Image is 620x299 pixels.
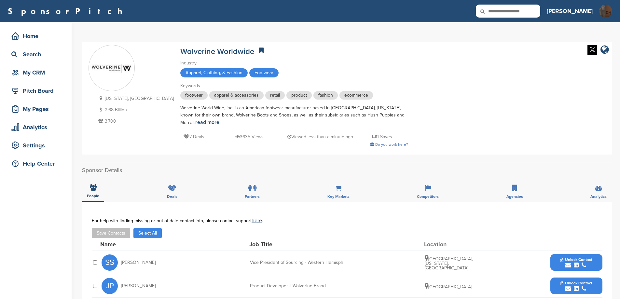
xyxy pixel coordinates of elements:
img: Twitter white [587,45,597,55]
a: My CRM [7,65,65,80]
div: Pitch Board [10,85,65,97]
span: Analytics [590,195,607,198]
button: Save Contacts [92,228,130,238]
div: Help Center [10,158,65,170]
div: Job Title [249,241,347,247]
a: read more [195,119,219,126]
a: Do you work here? [370,142,408,147]
div: Name [100,241,172,247]
p: 3635 Views [235,133,264,141]
button: Unlock Contact [552,276,600,296]
span: [PERSON_NAME] [121,284,156,288]
span: Footwear [249,68,279,77]
div: For help with finding missing or out-of-date contact info, please contact support . [92,218,602,223]
a: Settings [7,138,65,153]
button: Select All [133,228,162,238]
p: 3,700 [97,117,174,125]
span: retail [265,91,285,100]
a: Search [7,47,65,62]
img: Sponsorpitch & Wolverine Worldwide [89,59,134,77]
a: Help Center [7,156,65,171]
a: here [252,217,262,224]
div: Location [424,241,473,247]
span: Apparel, Clothing, & Fashion [180,68,248,77]
div: Search [10,48,65,60]
a: Home [7,29,65,44]
button: Unlock Contact [552,253,600,272]
span: Competitors [417,195,439,198]
a: Wolverine Worldwide [180,47,254,56]
span: Partners [245,195,260,198]
a: company link [600,45,609,56]
span: SS [102,254,118,271]
a: My Pages [7,102,65,116]
span: ecommerce [339,91,373,100]
div: Wolverine World Wide, Inc. is an American footwear manufacturer based in [GEOGRAPHIC_DATA], [US_S... [180,104,408,126]
div: Home [10,30,65,42]
div: Settings [10,140,65,151]
p: 2.68 Billion [97,106,174,114]
span: [PERSON_NAME] [121,260,156,265]
span: fashion [313,91,338,100]
p: 11 Saves [372,133,392,141]
h2: Sponsor Details [82,166,612,175]
a: SponsorPitch [8,7,127,15]
span: product [286,91,312,100]
div: Analytics [10,121,65,133]
div: Keywords [180,82,408,89]
p: 7 Deals [184,133,204,141]
a: Analytics [7,120,65,135]
a: [PERSON_NAME] [547,4,593,18]
span: Key Markets [327,195,350,198]
span: footwear [180,91,208,100]
div: Industry [180,60,408,67]
div: Vice President of Sourcing - Western Hemisphere & Heritage Brands - Wolverine Worldwide [250,260,348,265]
span: Do you work here? [375,142,408,147]
span: [GEOGRAPHIC_DATA], [US_STATE], [GEOGRAPHIC_DATA] [425,256,473,271]
span: Deals [167,195,177,198]
span: People [87,194,99,198]
span: JP [102,278,118,294]
span: Unlock Contact [560,257,592,262]
a: Pitch Board [7,83,65,98]
p: [US_STATE], [GEOGRAPHIC_DATA] [97,94,174,102]
h3: [PERSON_NAME] [547,7,593,16]
span: [GEOGRAPHIC_DATA] [425,284,472,290]
span: Unlock Contact [560,281,592,285]
span: apparel & accessories [209,91,264,100]
p: Viewed less than a minute ago [287,133,353,141]
div: Product Developer II Wolverine Brand [250,284,348,288]
span: Agencies [506,195,523,198]
div: My CRM [10,67,65,78]
div: My Pages [10,103,65,115]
